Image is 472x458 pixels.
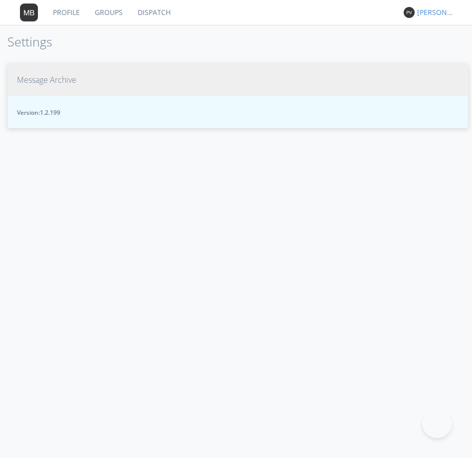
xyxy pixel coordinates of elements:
[17,74,76,86] span: Message Archive
[417,7,455,17] div: [PERSON_NAME] *
[7,64,468,96] button: Message Archive
[422,408,452,438] iframe: Toggle Customer Support
[404,7,415,18] img: 373638.png
[7,96,468,128] button: Version:1.2.199
[20,3,38,21] img: 373638.png
[17,108,459,117] span: Version: 1.2.199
